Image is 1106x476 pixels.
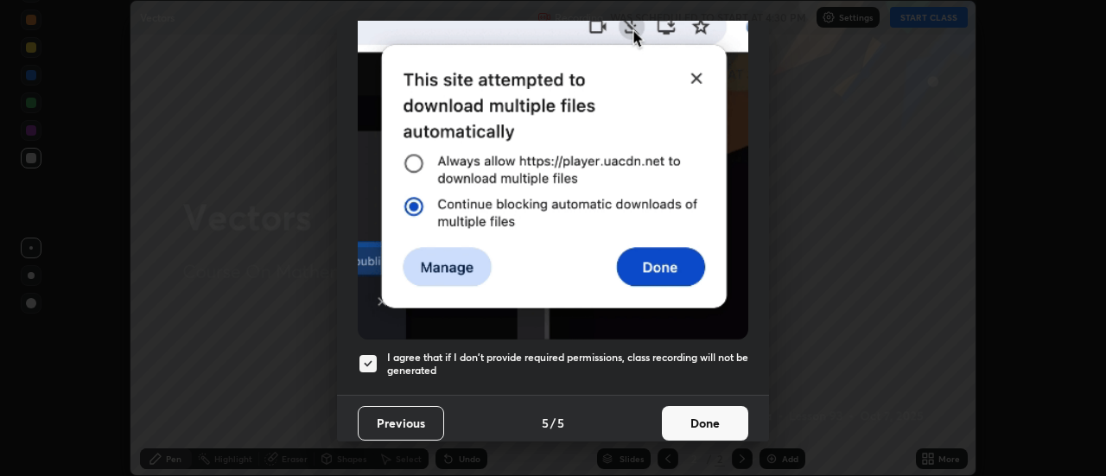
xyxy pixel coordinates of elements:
h4: 5 [542,414,549,432]
button: Done [662,406,748,441]
h4: 5 [557,414,564,432]
h5: I agree that if I don't provide required permissions, class recording will not be generated [387,351,748,378]
button: Previous [358,406,444,441]
h4: / [550,414,556,432]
